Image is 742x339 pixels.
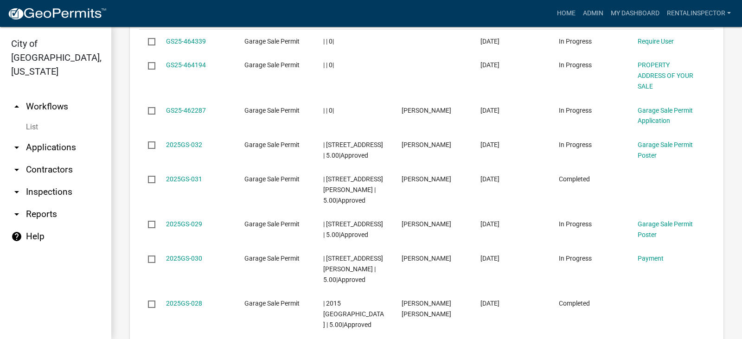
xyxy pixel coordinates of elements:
a: My Dashboard [607,5,663,22]
span: Mark Allen Young [402,300,451,318]
span: 07/25/2025 [480,255,499,262]
span: 08/05/2025 [480,175,499,183]
span: Garage Sale Permit [244,255,300,262]
a: Payment [638,255,664,262]
span: Becky Hines [402,175,451,183]
span: In Progress [559,107,592,114]
i: arrow_drop_down [11,209,22,220]
a: 2025GS-030 [166,255,202,262]
span: 08/07/2025 [480,141,499,148]
i: arrow_drop_down [11,186,22,198]
span: | | 0| [323,61,334,69]
span: Garage Sale Permit [244,107,300,114]
span: Garage Sale Permit [244,61,300,69]
span: In Progress [559,38,592,45]
a: 2025GS-032 [166,141,202,148]
a: GS25-464339 [166,38,206,45]
a: Admin [579,5,607,22]
span: Garage Sale Permit [244,38,300,45]
span: | | 0| [323,107,334,114]
span: | 431 Montgomery St. | 5.00|Approved [323,175,383,204]
span: Haley McGee [402,141,451,148]
a: rentalinspector [663,5,735,22]
i: arrow_drop_down [11,164,22,175]
span: Deborah J Putnam [402,220,451,228]
span: Garage Sale Permit [244,141,300,148]
span: | | 0| [323,38,334,45]
span: Garage Sale Permit [244,300,300,307]
span: 08/15/2025 [480,61,499,69]
span: 08/11/2025 [480,107,499,114]
a: Home [553,5,579,22]
span: In Progress [559,141,592,148]
span: | 833 Wheatland Avenue Logansport IN | 5.00|Approved [323,220,383,238]
span: Completed [559,300,590,307]
a: Require User [638,38,674,45]
a: 2025GS-028 [166,300,202,307]
i: arrow_drop_down [11,142,22,153]
span: Katrina Neuendorf [402,255,451,262]
span: Garage Sale Permit [244,220,300,228]
span: In Progress [559,255,592,262]
span: 08/15/2025 [480,38,499,45]
a: GS25-464194 [166,61,206,69]
span: In Progress [559,61,592,69]
span: In Progress [559,220,592,228]
span: | 510 Anthony St | 5.00|Approved [323,255,383,283]
span: Completed [559,175,590,183]
span: | 800 W Linden Ave | 5.00|Approved [323,141,383,159]
a: GS25-462287 [166,107,206,114]
a: Garage Sale Permit Application [638,107,693,125]
span: | 2015 North Street | 5.00|Approved [323,300,384,328]
a: 2025GS-031 [166,175,202,183]
i: help [11,231,22,242]
a: Garage Sale Permit Poster [638,220,693,238]
a: PROPERTY ADDRESS OF YOUR SALE [638,61,693,90]
i: arrow_drop_up [11,101,22,112]
a: Garage Sale Permit Poster [638,141,693,159]
span: Jessica Anderson [402,107,451,114]
span: 07/24/2025 [480,300,499,307]
span: Garage Sale Permit [244,175,300,183]
a: 2025GS-029 [166,220,202,228]
span: 07/28/2025 [480,220,499,228]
